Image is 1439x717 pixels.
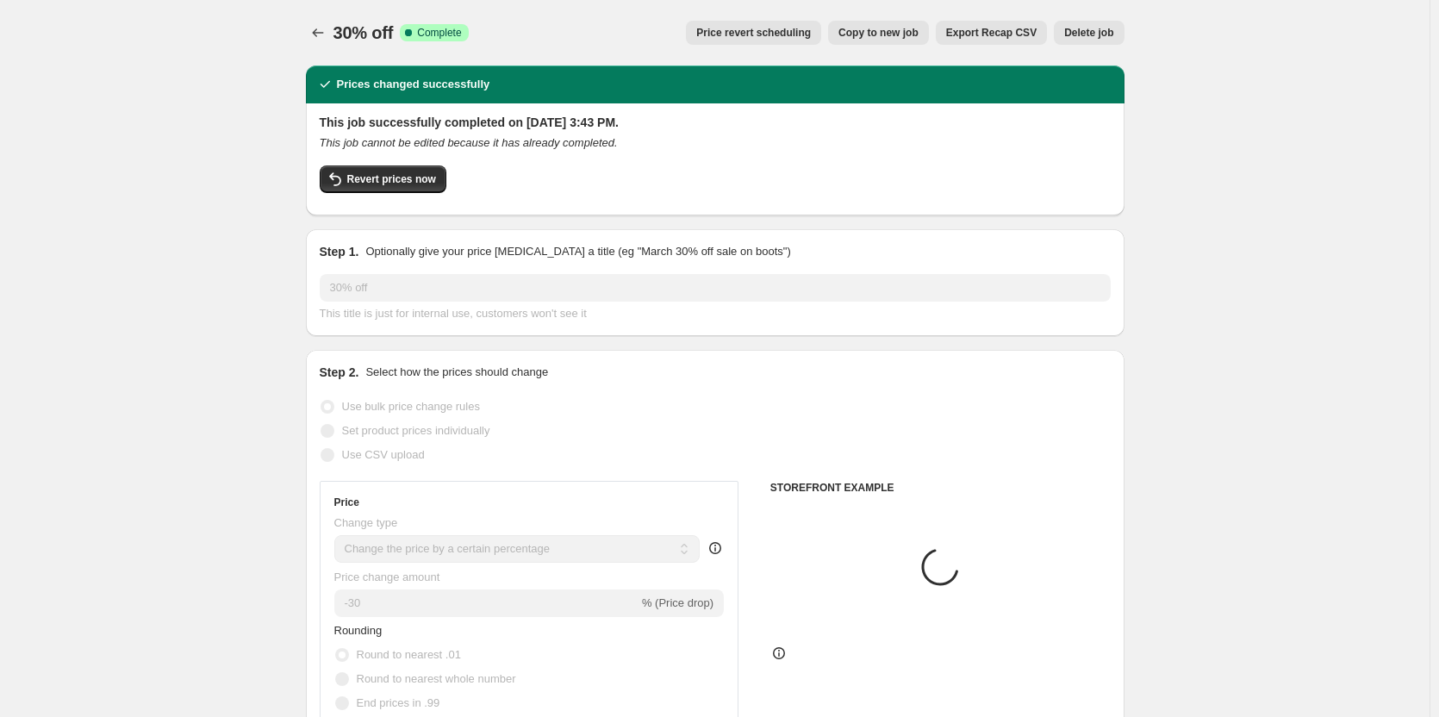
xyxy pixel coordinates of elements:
span: Complete [417,26,461,40]
span: % (Price drop) [642,596,713,609]
i: This job cannot be edited because it has already completed. [320,136,618,149]
span: Round to nearest whole number [357,672,516,685]
div: help [707,539,724,557]
h2: Prices changed successfully [337,76,490,93]
h3: Price [334,496,359,509]
input: -15 [334,589,639,617]
span: End prices in .99 [357,696,440,709]
h6: STOREFRONT EXAMPLE [770,481,1111,495]
h2: Step 2. [320,364,359,381]
input: 30% off holiday sale [320,274,1111,302]
button: Delete job [1054,21,1124,45]
h2: This job successfully completed on [DATE] 3:43 PM. [320,114,1111,131]
h2: Step 1. [320,243,359,260]
button: Price change jobs [306,21,330,45]
span: Delete job [1064,26,1113,40]
button: Copy to new job [828,21,929,45]
span: Use bulk price change rules [342,400,480,413]
button: Price revert scheduling [686,21,821,45]
span: Price change amount [334,570,440,583]
span: Change type [334,516,398,529]
span: Set product prices individually [342,424,490,437]
span: Use CSV upload [342,448,425,461]
span: Revert prices now [347,172,436,186]
span: Export Recap CSV [946,26,1037,40]
span: Round to nearest .01 [357,648,461,661]
span: 30% off [333,23,394,42]
button: Export Recap CSV [936,21,1047,45]
span: This title is just for internal use, customers won't see it [320,307,587,320]
p: Select how the prices should change [365,364,548,381]
span: Rounding [334,624,383,637]
button: Revert prices now [320,165,446,193]
span: Copy to new job [838,26,919,40]
span: Price revert scheduling [696,26,811,40]
p: Optionally give your price [MEDICAL_DATA] a title (eg "March 30% off sale on boots") [365,243,790,260]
